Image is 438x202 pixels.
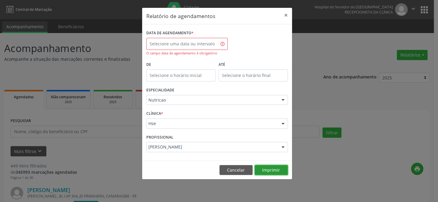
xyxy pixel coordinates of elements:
[146,133,173,142] label: PROFISSIONAL
[146,29,194,38] label: DATA DE AGENDAMENTO
[146,12,215,20] h5: Relatório de agendamentos
[219,69,288,81] input: Selecione o horário final
[219,165,253,175] button: Cancelar
[146,109,163,118] label: CLÍNICA
[148,144,275,150] span: [PERSON_NAME]
[219,60,288,69] label: ATÉ
[146,51,228,56] div: O campo data de agendamento é obrigatório
[146,60,216,69] label: De
[148,97,275,103] span: Nutricao
[148,121,275,127] span: Hse
[146,69,216,81] input: Selecione o horário inicial
[280,8,292,23] button: Close
[146,86,174,95] label: ESPECIALIDADE
[146,38,228,50] input: Selecione uma data ou intervalo
[255,165,288,175] button: Imprimir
